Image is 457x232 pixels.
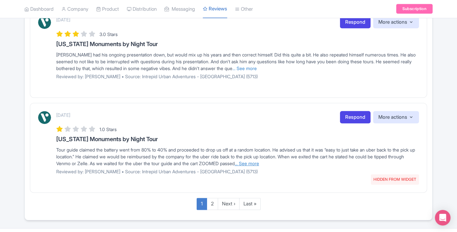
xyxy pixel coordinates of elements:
img: Viator Logo [38,111,51,124]
div: Tour guide claimed the battery went from 80% to 40% and proceeded to drop us off at a random loca... [56,146,419,167]
button: More actions [373,16,419,29]
a: Product [96,0,119,18]
h3: [US_STATE] Monuments by Night Tour [56,136,419,142]
h3: [US_STATE] Monuments by Night Tour [56,41,419,47]
a: Respond [340,111,371,124]
a: Distribution [127,0,157,18]
span: 1.0 Stars [99,127,117,132]
span: 3.0 Stars [99,31,118,37]
a: Company [61,0,88,18]
div: Open Intercom Messenger [435,210,450,226]
a: 2 [207,198,218,210]
a: Dashboard [24,0,54,18]
span: HIDDEN FROM WIDGET [371,174,419,185]
a: Next › [218,198,240,210]
a: Subscription [396,4,433,14]
a: Respond [340,16,371,29]
p: Reviewed by: [PERSON_NAME] • Source: Intrepid Urban Adventures - [GEOGRAPHIC_DATA] (5713) [56,73,419,80]
a: ... See more [232,66,257,71]
p: Reviewed by: [PERSON_NAME] • Source: Intrepid Urban Adventures - [GEOGRAPHIC_DATA] (5713) [56,168,419,175]
a: Other [235,0,253,18]
p: [DATE] [56,16,70,23]
a: Messaging [164,0,195,18]
a: Last » [239,198,261,210]
div: [PERSON_NAME] had his ongoing presentation down, but would mix up his years and then correct hims... [56,51,419,72]
a: 1 [197,198,207,210]
button: More actions [373,111,419,124]
p: [DATE] [56,112,70,118]
a: ... See more [235,161,259,166]
img: Viator Logo [38,16,51,29]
